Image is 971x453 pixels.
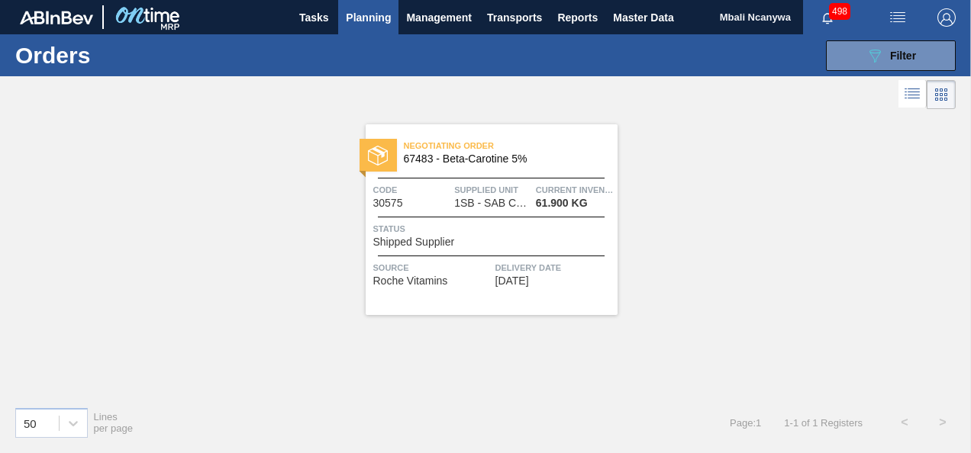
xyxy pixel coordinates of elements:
span: Roche Vitamins [373,275,448,287]
span: Negotiating Order [404,138,618,153]
span: Filter [890,50,916,62]
span: Transports [487,8,542,27]
div: List Vision [898,80,927,109]
button: Notifications [803,7,852,28]
span: Shipped Supplier [373,236,455,248]
img: Logout [937,8,956,27]
button: < [886,403,924,442]
span: 498 [829,3,850,20]
span: Supplied Unit [454,182,532,198]
span: 30575 [373,198,403,209]
img: userActions [889,8,907,27]
span: 1SB - SAB Chamdor Brewery [454,198,531,209]
span: Tasks [297,8,331,27]
span: Reports [557,8,598,27]
span: Planning [346,8,391,27]
img: TNhmsLtSVTkK8tSr43FrP2fwEKptu5GPRR3wAAAABJRU5ErkJggg== [20,11,93,24]
span: Management [406,8,472,27]
span: Status [373,221,614,236]
span: Current inventory [536,182,614,198]
span: Delivery Date [495,260,614,275]
span: 08/10/2025 [495,275,529,287]
img: status [368,146,388,165]
a: statusNegotiating Order67483 - Beta-Carotine 5%Code30575Supplied Unit1SB - SAB Chamdor BreweryCur... [354,124,618,315]
span: Page : 1 [730,417,761,429]
span: Source [373,260,492,275]
div: 50 [24,416,37,429]
button: > [924,403,962,442]
h1: Orders [15,47,226,64]
span: Master Data [613,8,673,27]
span: 61.900 KG [536,198,588,209]
div: Card Vision [927,80,956,109]
button: Filter [826,40,956,71]
span: Code [373,182,451,198]
span: Lines per page [94,411,134,434]
span: 1 - 1 of 1 Registers [784,417,863,429]
span: 67483 - Beta-Carotine 5% [404,153,605,165]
